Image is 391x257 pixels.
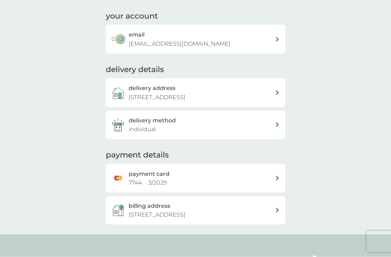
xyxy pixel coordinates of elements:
[106,64,164,75] h2: delivery details
[129,84,175,93] h3: delivery address
[129,125,156,134] p: individual
[106,196,285,225] button: billing address[STREET_ADDRESS]
[129,30,145,39] h3: email
[106,25,285,53] button: email[EMAIL_ADDRESS][DOMAIN_NAME]
[129,179,142,186] span: 7744
[148,179,167,186] span: 3 / 2029
[106,150,169,161] h2: payment details
[106,11,158,22] h2: your account
[129,116,176,125] h3: delivery method
[129,93,185,102] p: [STREET_ADDRESS]
[129,201,170,211] h3: billing address
[106,111,285,139] a: delivery methodindividual
[106,164,285,193] a: payment card7744 3/2029
[129,169,169,179] h2: payment card
[129,210,185,219] p: [STREET_ADDRESS]
[129,39,230,49] p: [EMAIL_ADDRESS][DOMAIN_NAME]
[106,78,285,107] a: delivery address[STREET_ADDRESS]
